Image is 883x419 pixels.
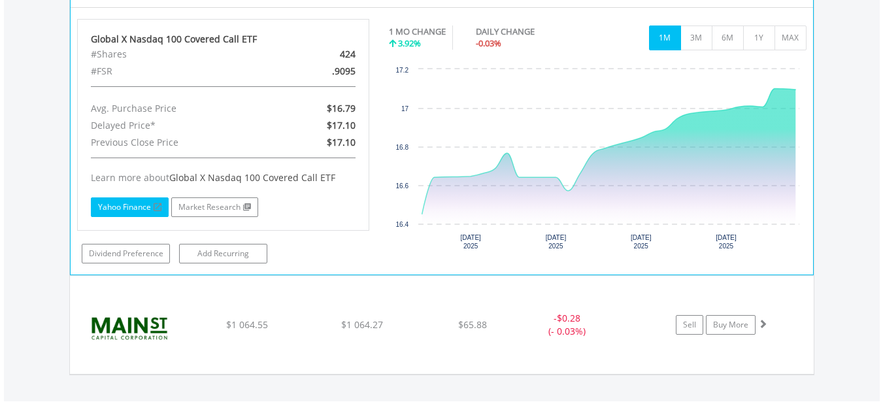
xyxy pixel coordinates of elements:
text: [DATE] 2025 [716,234,737,250]
div: 424 [271,46,365,63]
span: Global X Nasdaq 100 Covered Call ETF [169,171,335,184]
span: $1 064.27 [341,318,383,331]
div: .9095 [271,63,365,80]
div: #FSR [81,63,271,80]
text: [DATE] 2025 [546,234,567,250]
text: 16.4 [396,221,409,228]
span: $16.79 [327,102,356,114]
text: 16.8 [396,144,409,151]
div: Learn more about [91,171,356,184]
span: $17.10 [327,136,356,148]
button: 6M [712,25,744,50]
text: [DATE] 2025 [631,234,652,250]
div: Previous Close Price [81,134,271,151]
button: 3M [680,25,712,50]
div: Chart. Highcharts interactive chart. [389,63,807,259]
a: Sell [676,315,703,335]
button: 1M [649,25,681,50]
button: 1Y [743,25,775,50]
span: $65.88 [458,318,487,331]
div: - (- 0.03%) [518,312,617,338]
div: DAILY CHANGE [476,25,580,38]
a: Add Recurring [179,244,267,263]
button: MAX [775,25,807,50]
text: 17.2 [396,67,409,74]
a: Buy More [706,315,756,335]
div: Delayed Price* [81,117,271,134]
a: Yahoo Finance [91,197,169,217]
div: 1 MO CHANGE [389,25,446,38]
img: EQU.US.MAIN.png [76,292,189,371]
svg: Interactive chart [389,63,806,259]
span: $0.28 [557,312,580,324]
span: $17.10 [327,119,356,131]
span: $1 064.55 [226,318,268,331]
span: -0.03% [476,37,501,49]
div: #Shares [81,46,271,63]
text: 17 [401,105,409,112]
text: [DATE] 2025 [460,234,481,250]
div: Global X Nasdaq 100 Covered Call ETF [91,33,356,46]
a: Market Research [171,197,258,217]
text: 16.6 [396,182,409,190]
a: Dividend Preference [82,244,170,263]
span: 3.92% [398,37,421,49]
div: Avg. Purchase Price [81,100,271,117]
